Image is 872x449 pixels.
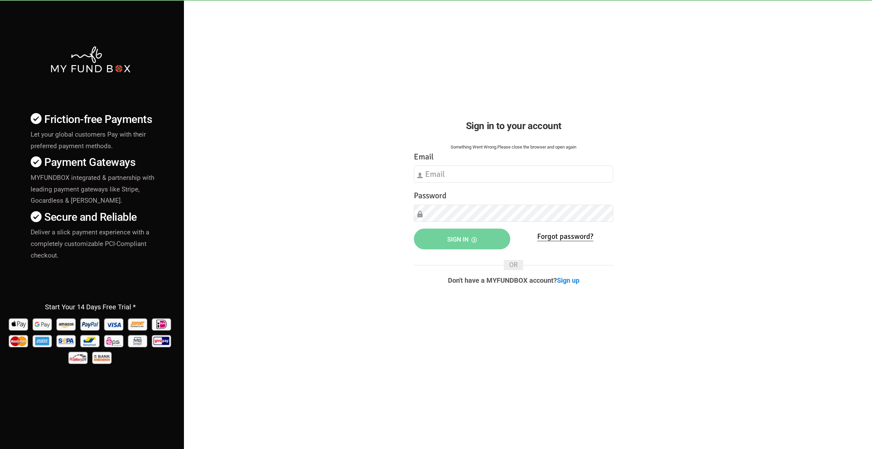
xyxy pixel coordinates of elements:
[414,144,613,151] div: Something Went Wrong.Please close the browser and open again
[127,316,149,332] img: Sofort Pay
[414,119,613,133] h2: Sign in to your account
[50,45,131,74] img: mfbwhite.png
[32,316,54,332] img: Google Pay
[447,236,477,243] span: Sign in
[151,332,173,349] img: giropay
[32,332,54,349] img: american_express Pay
[8,332,30,349] img: Mastercard Pay
[504,260,523,270] span: OR
[56,316,78,332] img: Amazon
[103,316,125,332] img: Visa
[67,349,90,366] img: p24 Pay
[414,229,510,249] button: Sign in
[31,228,149,259] span: Deliver a slick payment experience with a completely customizable PCI-Compliant checkout.
[79,332,102,349] img: Bancontact Pay
[31,130,146,150] span: Let your global customers Pay with their preferred payment methods.
[103,332,125,349] img: EPS Pay
[557,276,579,284] a: Sign up
[31,209,157,226] h4: Secure and Reliable
[31,111,157,128] h4: Friction-free Payments
[79,316,102,332] img: Paypal
[414,151,434,163] label: Email
[537,232,593,241] a: Forgot password?
[31,154,157,171] h4: Payment Gateways
[31,174,154,205] span: MYFUNDBOX integrated & partnership with leading payment gateways like Stripe, Gocardless & [PERSO...
[414,189,447,202] label: Password
[127,332,149,349] img: mb Pay
[151,316,173,332] img: Ideal Pay
[56,332,78,349] img: sepa Pay
[414,277,613,284] p: Don't have a MYFUNDBOX account?
[414,166,613,183] input: Email
[91,349,113,366] img: banktransfer
[8,316,30,332] img: Apple Pay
